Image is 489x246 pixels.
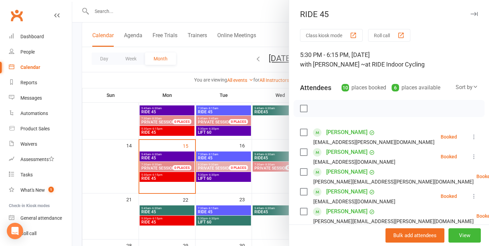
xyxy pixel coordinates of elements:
div: 6 [392,84,399,91]
div: Booked [441,154,457,159]
a: Assessments [9,152,72,167]
div: places available [392,83,440,92]
button: Roll call [368,29,410,42]
a: Roll call [9,226,72,241]
div: Automations [20,111,48,116]
div: Attendees [300,83,331,92]
button: Class kiosk mode [300,29,363,42]
a: [PERSON_NAME] [326,206,367,217]
div: Booked [441,134,457,139]
a: People [9,44,72,60]
div: 5:30 PM - 6:15 PM, [DATE] [300,50,478,69]
a: Reports [9,75,72,90]
a: [PERSON_NAME] [326,127,367,138]
a: Messages [9,90,72,106]
div: Calendar [20,64,40,70]
a: Dashboard [9,29,72,44]
div: Assessments [20,157,54,162]
a: General attendance kiosk mode [9,211,72,226]
div: Messages [20,95,42,101]
div: General attendance [20,215,62,221]
div: 10 [342,84,349,91]
div: What's New [20,187,45,193]
a: Tasks [9,167,72,183]
span: 1 [48,187,54,192]
a: Calendar [9,60,72,75]
a: [PERSON_NAME] [326,167,367,177]
a: Waivers [9,136,72,152]
a: Product Sales [9,121,72,136]
div: places booked [342,83,386,92]
div: Roll call [20,231,36,236]
a: [PERSON_NAME] [326,186,367,197]
div: [EMAIL_ADDRESS][DOMAIN_NAME] [313,197,395,206]
div: Open Intercom Messenger [7,223,23,239]
span: with [PERSON_NAME] ~ [300,61,365,68]
div: Booked [441,194,457,199]
div: Tasks [20,172,33,177]
div: [PERSON_NAME][EMAIL_ADDRESS][PERSON_NAME][DOMAIN_NAME] [313,177,474,186]
div: People [20,49,35,55]
a: [PERSON_NAME] [326,147,367,158]
div: [EMAIL_ADDRESS][DOMAIN_NAME] [313,158,395,167]
div: Dashboard [20,34,44,39]
div: Sort by [456,83,478,92]
div: [PERSON_NAME][EMAIL_ADDRESS][PERSON_NAME][DOMAIN_NAME] [313,217,474,226]
span: at RIDE Indoor Cycling [365,61,425,68]
button: View [448,228,481,243]
div: RIDE 45 [289,10,489,19]
a: Automations [9,106,72,121]
div: Reports [20,80,37,85]
button: Bulk add attendees [385,228,444,243]
a: Clubworx [8,7,25,24]
a: What's New1 [9,183,72,198]
div: [EMAIL_ADDRESS][PERSON_NAME][DOMAIN_NAME] [313,138,435,147]
div: Waivers [20,141,37,147]
div: Product Sales [20,126,50,131]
